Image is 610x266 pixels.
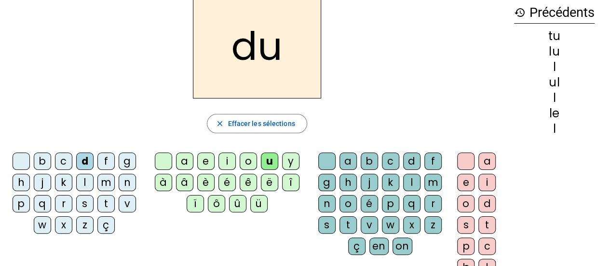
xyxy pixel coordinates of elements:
div: i [218,153,236,170]
div: o [240,153,257,170]
div: k [55,174,72,191]
div: â [176,174,193,191]
div: u [261,153,278,170]
div: l [514,92,595,104]
div: z [76,216,94,234]
div: ë [261,174,278,191]
div: tu [514,30,595,42]
div: ü [250,195,268,212]
mat-icon: history [514,7,526,18]
div: f [97,153,115,170]
div: x [55,216,72,234]
div: n [119,174,136,191]
div: y [282,153,299,170]
mat-icon: close [215,119,224,128]
div: l [514,61,595,73]
div: ô [208,195,225,212]
div: m [424,174,442,191]
div: h [339,174,357,191]
div: l [76,174,94,191]
div: m [97,174,115,191]
div: on [393,238,412,255]
div: p [382,195,399,212]
div: s [318,216,336,234]
div: d [478,195,496,212]
div: x [403,216,420,234]
div: d [76,153,94,170]
div: û [229,195,246,212]
div: w [382,216,399,234]
div: s [457,216,474,234]
div: a [176,153,193,170]
div: o [457,195,474,212]
div: ï [187,195,204,212]
div: i [478,174,496,191]
div: j [34,174,51,191]
div: l [403,174,420,191]
div: g [119,153,136,170]
div: t [97,195,115,212]
div: è [197,174,215,191]
div: a [478,153,496,170]
div: î [282,174,299,191]
div: j [361,174,378,191]
div: b [34,153,51,170]
div: c [478,238,496,255]
h3: Précédents [514,2,595,24]
span: Effacer les sélections [228,118,295,129]
div: p [457,238,474,255]
div: p [13,195,30,212]
div: à [155,174,172,191]
div: c [382,153,399,170]
div: é [218,174,236,191]
div: d [403,153,420,170]
div: ç [348,238,366,255]
div: v [361,216,378,234]
div: r [424,195,442,212]
div: r [55,195,72,212]
div: en [369,238,389,255]
div: le [514,108,595,119]
div: w [34,216,51,234]
div: v [119,195,136,212]
div: n [318,195,336,212]
div: c [55,153,72,170]
div: f [424,153,442,170]
div: lu [514,46,595,57]
div: z [424,216,442,234]
div: ê [240,174,257,191]
button: Effacer les sélections [207,114,307,133]
div: a [339,153,357,170]
div: h [13,174,30,191]
div: k [382,174,399,191]
div: ç [97,216,115,234]
div: s [76,195,94,212]
div: t [339,216,357,234]
div: g [318,174,336,191]
div: o [339,195,357,212]
div: b [361,153,378,170]
div: q [403,195,420,212]
div: e [457,174,474,191]
div: l [514,123,595,135]
div: q [34,195,51,212]
div: ul [514,77,595,88]
div: é [361,195,378,212]
div: t [478,216,496,234]
div: e [197,153,215,170]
